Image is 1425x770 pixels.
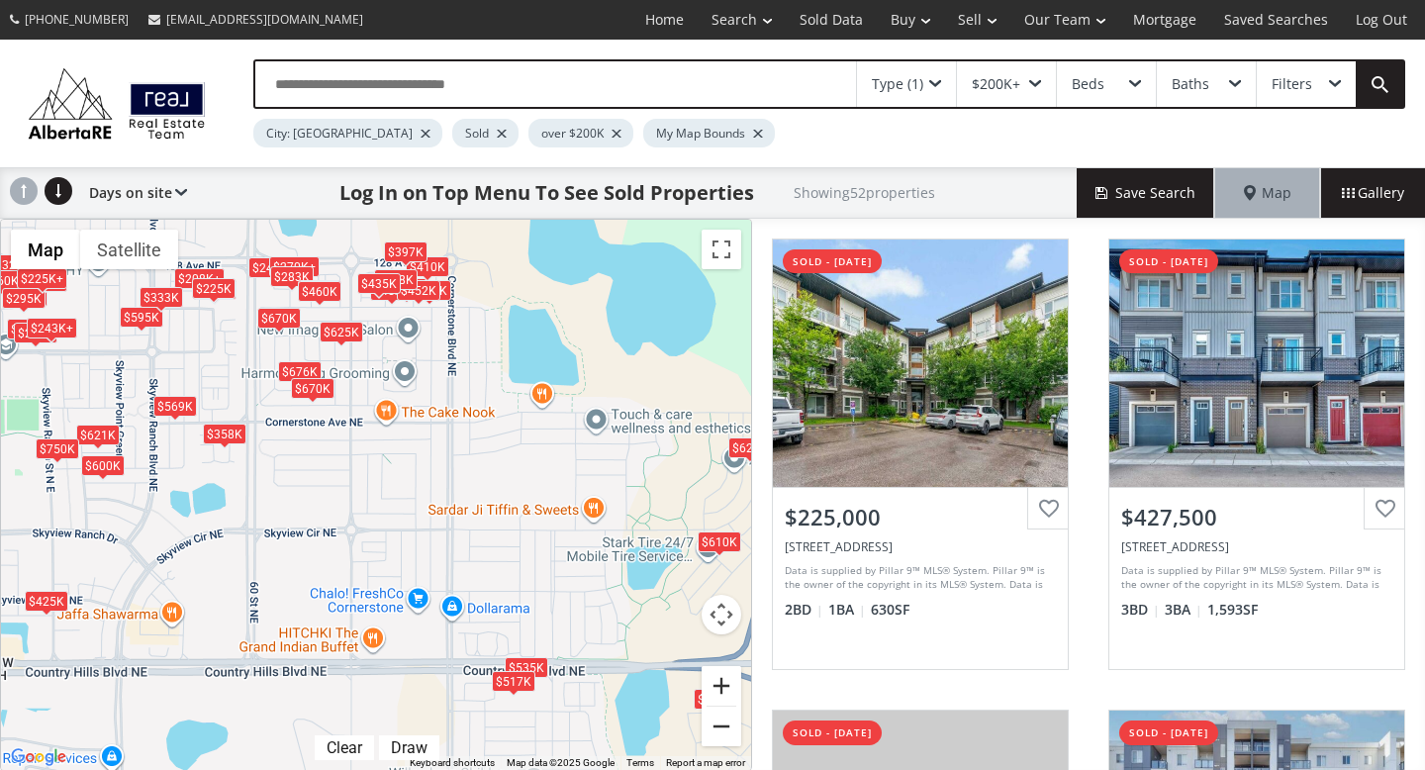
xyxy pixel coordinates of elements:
[139,1,373,38] a: [EMAIL_ADDRESS][DOMAIN_NAME]
[79,168,187,218] div: Days on site
[140,286,183,307] div: $333K
[248,256,299,277] div: $241K+
[315,738,374,757] div: Click to clear.
[794,185,935,200] h2: Showing 52 properties
[386,738,432,757] div: Draw
[374,268,418,289] div: $438K
[728,437,772,458] div: $628K
[269,256,320,277] div: $270K+
[80,230,178,269] button: Show satellite imagery
[972,77,1020,91] div: $200K+
[253,119,442,147] div: City: [GEOGRAPHIC_DATA]
[81,455,125,476] div: $600K
[6,744,71,770] a: Open this area in Google Maps (opens a new window)
[785,538,1056,555] div: 240 Skyview Ranch Road NE #3103, Calgary, AB T3N 0P4
[1215,168,1320,218] div: Map
[1207,600,1258,620] span: 1,593 SF
[17,267,67,288] div: $225K+
[406,255,449,276] div: $410K
[192,278,236,299] div: $225K
[298,280,341,301] div: $464K
[203,423,246,443] div: $358K
[1121,563,1387,593] div: Data is supplied by Pillar 9™ MLS® System. Pillar 9™ is the owner of the copyright in its MLS® Sy...
[120,307,163,328] div: $595K
[1121,502,1392,532] div: $427,500
[339,179,754,207] h1: Log In on Top Menu To See Sold Properties
[1077,168,1215,218] button: Save Search
[1320,168,1425,218] div: Gallery
[452,119,519,147] div: Sold
[20,63,214,144] img: Logo
[1089,219,1425,690] a: sold - [DATE]$427,500[STREET_ADDRESS]Data is supplied by Pillar 9™ MLS® System. Pillar 9™ is the ...
[357,272,401,293] div: $435K
[166,11,363,28] span: [EMAIL_ADDRESS][DOMAIN_NAME]
[666,757,745,768] a: Report a map error
[702,707,741,746] button: Zoom out
[1172,77,1209,91] div: Baths
[25,11,129,28] span: [PHONE_NUMBER]
[1165,600,1202,620] span: 3 BA
[11,230,80,269] button: Show street map
[14,323,57,343] div: $228K
[320,321,363,341] div: $625K
[626,757,654,768] a: Terms
[492,671,535,692] div: $517K
[384,241,427,262] div: $397K
[1244,183,1291,203] span: Map
[752,219,1089,690] a: sold - [DATE]$225,000[STREET_ADDRESS]Data is supplied by Pillar 9™ MLS® System. Pillar 9™ is the ...
[76,425,120,445] div: $621K
[25,591,68,612] div: $425K
[871,600,909,620] span: 630 SF
[872,77,923,91] div: Type (1)
[410,756,495,770] button: Keyboard shortcuts
[785,502,1056,532] div: $225,000
[505,657,548,678] div: $535K
[507,757,615,768] span: Map data ©2025 Google
[278,361,322,382] div: $676K
[408,280,451,301] div: $441K
[702,666,741,706] button: Zoom in
[291,378,334,399] div: $670K
[1342,183,1404,203] span: Gallery
[174,268,225,289] div: $208K+
[36,438,79,459] div: $750K
[6,744,71,770] img: Google
[1072,77,1104,91] div: Beds
[397,280,440,301] div: $452K
[322,738,367,757] div: Clear
[694,688,737,709] div: $830K
[257,308,301,329] div: $670K
[698,531,741,552] div: $610K
[1272,77,1312,91] div: Filters
[2,288,46,309] div: $295K
[785,600,823,620] span: 2 BD
[270,265,314,286] div: $283K
[702,230,741,269] button: Toggle fullscreen view
[828,600,866,620] span: 1 BA
[785,563,1051,593] div: Data is supplied by Pillar 9™ MLS® System. Pillar 9™ is the owner of the copyright in its MLS® Sy...
[370,280,414,301] div: $450K
[702,595,741,634] button: Map camera controls
[153,396,197,417] div: $569K
[27,318,77,338] div: $243K+
[379,738,439,757] div: Click to draw.
[1121,538,1392,555] div: 72 Cornerstone Manor NE #513, Calgary, AB T3N 1S4
[298,281,341,302] div: $460K
[643,119,775,147] div: My Map Bounds
[528,119,633,147] div: over $200K
[1121,600,1160,620] span: 3 BD
[7,319,50,339] div: $285K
